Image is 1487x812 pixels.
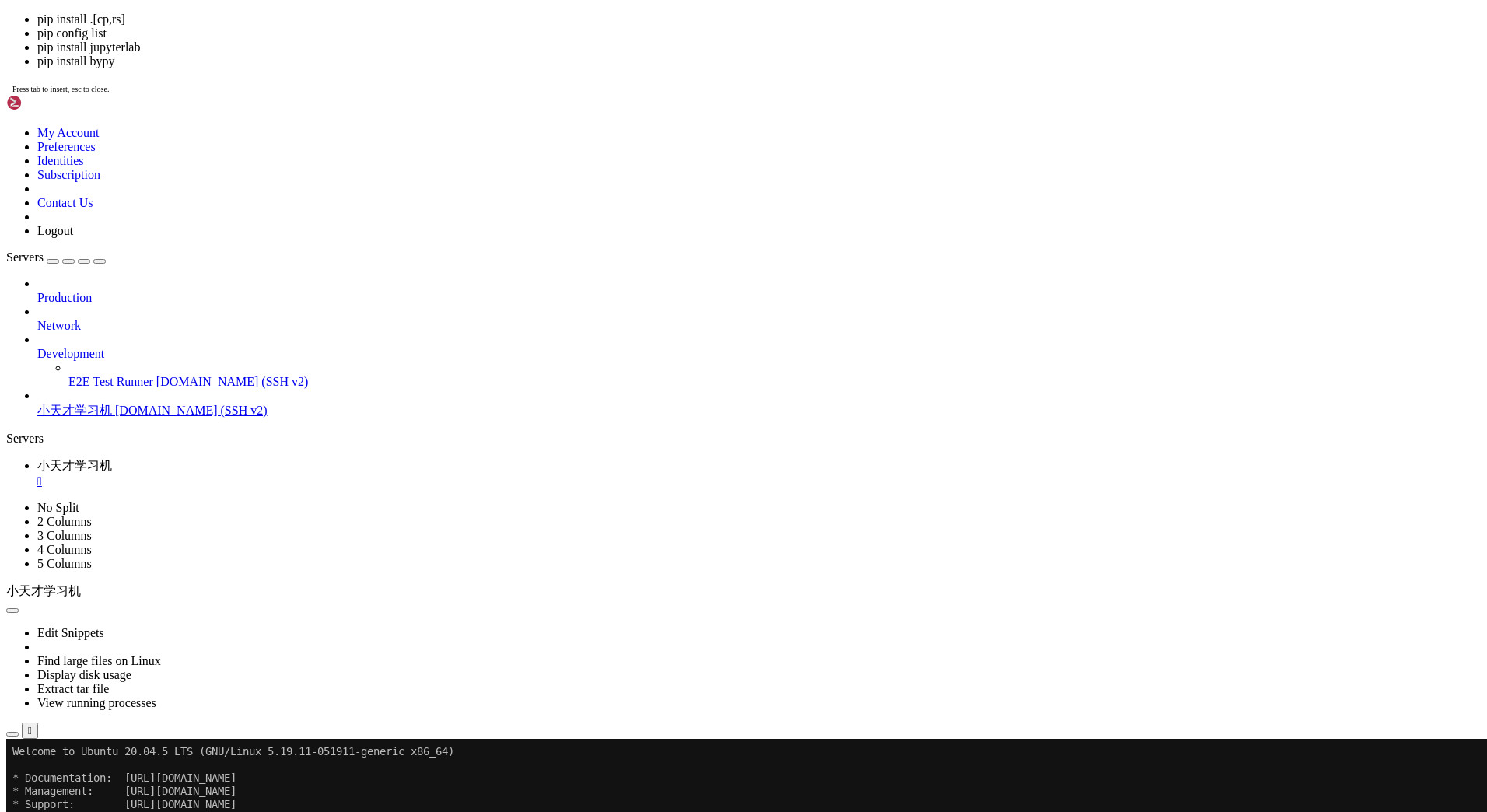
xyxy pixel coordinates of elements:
a: Contact Us [37,196,93,209]
span: 备 [288,86,301,99]
span: 载 [52,86,65,99]
span: 餐 [131,112,144,125]
span: E2E Test Runner [68,375,153,388]
span: 用 [301,86,314,99]
span: 例 [248,125,261,138]
span: 源 [275,138,288,152]
x-row: Last login: [DATE] from [TECHNICAL_ID] [6,152,1285,165]
span: 中 [91,99,104,112]
span: 当 [301,99,314,112]
span: 务 [65,125,78,138]
span: 二 [674,86,688,99]
span: 名 [327,86,340,99]
span: Servers [6,250,44,264]
span: 小天才学习机 [37,404,112,417]
span: 大 [65,138,78,152]
span: 己 [537,112,550,125]
span: 启 [222,125,236,138]
span: Network [37,319,81,332]
a: Identities [37,154,84,167]
span: 用 [550,99,563,112]
span: ， [222,86,236,99]
div: Servers [6,432,1481,446]
span: 用 [78,99,91,112]
span: 溃 [301,138,314,152]
span: 文 [65,86,78,99]
a: Production [37,291,1481,305]
span: 的 [196,99,209,112]
span: 行 [26,125,39,138]
span: 务 [537,138,550,152]
span: 源 [445,112,458,125]
a: View running processes [37,696,156,709]
span: 号 [301,112,314,125]
span: 好 [642,138,655,152]
span: 重 [497,138,510,152]
span: 溃 [458,138,471,152]
span: ： [380,86,393,99]
span: 使 [39,72,52,86]
span: 了 [170,86,183,99]
span: 实 [327,125,340,138]
a: 4 Columns [37,543,92,556]
span: 计 [12,112,26,125]
span: 比 [170,112,183,125]
a: E2E Test Runner [DOMAIN_NAME] (SSH v2) [68,375,1481,389]
span: 去 [143,138,156,152]
a: Find large files on Linux [37,654,161,667]
span: ， [405,99,418,112]
span: 如 [275,99,288,112]
span: 大 [39,125,52,138]
span: 资 [432,112,445,125]
span: 件 [78,86,91,99]
span: 服 [131,72,144,86]
span: 过 [91,125,104,138]
span: ， [562,138,576,152]
span: 情 [235,99,248,112]
span: 享 [117,72,131,86]
x-row: [DOMAIN_NAME] [DOMAIN_NAME] [DOMAIN_NAME] [DOMAIN_NAME] [DOMAIN_NAME] [6,86,1285,99]
span: ~ [249,205,255,217]
span: 传 [26,86,39,99]
span: 一 [353,86,366,99]
span: ~ [249,165,255,177]
span: 务 [143,72,156,86]
span: 点 [418,112,432,125]
a: 小天才学习机 [DOMAIN_NAME] (SSH v2) [37,403,1481,419]
span: 死 [366,125,380,138]
li: 小天才学习机 [DOMAIN_NAME] (SSH v2) [37,389,1481,419]
span: 云 [91,72,104,86]
span: 上 [12,86,26,99]
span: 节 [39,112,52,125]
span: 柚 [78,72,91,86]
span: 点 [432,138,445,152]
span: chen@shpc-3013-instance-WdVjVGM5 [44,165,243,177]
span: 节 [405,112,418,125]
span: 或 [91,86,104,99]
span: 接 [196,125,209,138]
span: 用 [366,138,380,152]
div:  [28,725,32,737]
span: 人 [340,112,353,125]
span: 源 [222,99,236,112]
span: 较 [380,99,393,112]
div:  [37,474,1481,488]
a: Display disk usage [37,668,131,681]
x-row: Welcome to Ubuntu 20.04.5 LTS (GNU/Linux 5.19.11-051911-generic x86_64) [6,6,1285,19]
span: 致 [222,138,236,152]
span: 节 [235,138,248,152]
a: 2 Columns [37,515,92,528]
span: 都 [615,138,628,152]
span: 新 [209,112,222,125]
span: chen@shpc-3013-instance-WdVjVGM5 [44,205,243,217]
span: 去 [196,112,209,125]
x-row: ^Z [6,178,1285,191]
span: 下 [39,86,52,99]
li: Development [37,333,1481,389]
span: 、 [795,86,808,99]
span: ， [261,125,275,138]
span: 直 [183,125,196,138]
span: 取 [353,138,366,152]
span: 直 [52,138,65,152]
span: 他 [497,99,510,112]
